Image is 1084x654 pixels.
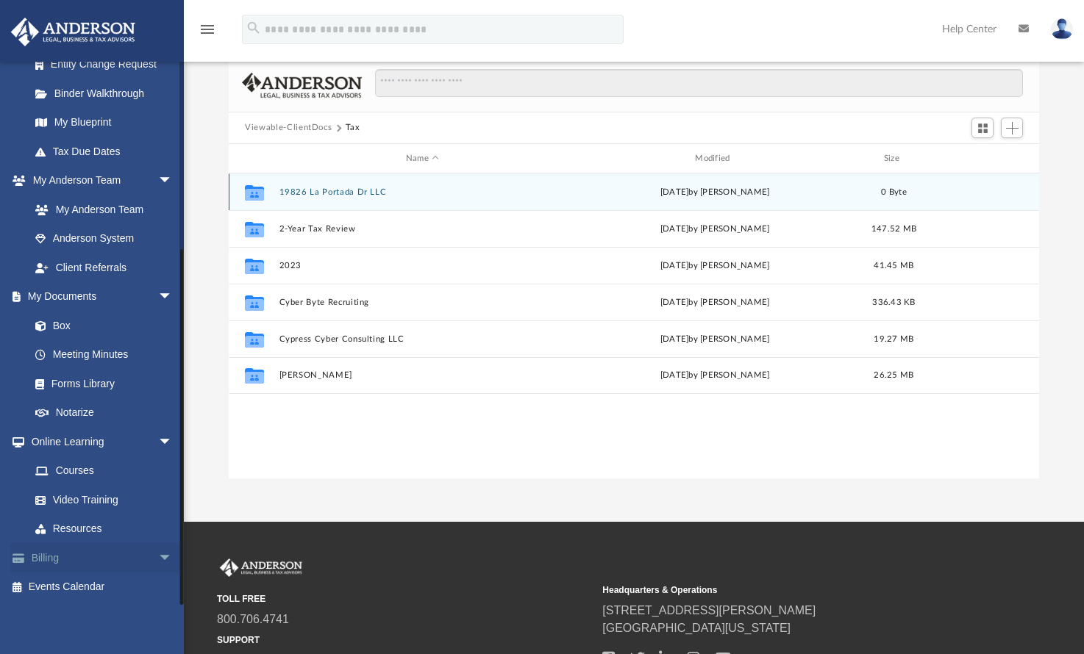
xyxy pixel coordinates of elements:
img: Anderson Advisors Platinum Portal [217,558,305,578]
a: My Anderson Teamarrow_drop_down [10,166,188,195]
i: menu [199,21,216,38]
a: Entity Change Request [21,50,195,79]
span: 26.25 MB [874,372,914,380]
button: Cyber Byte Recruiting [279,298,566,307]
span: arrow_drop_down [158,282,188,312]
button: 2-Year Tax Review [279,224,566,234]
button: 19826 La Portada Dr LLC [279,187,566,197]
div: grid [229,173,1039,478]
a: Notarize [21,398,188,428]
a: Billingarrow_drop_down [10,543,195,572]
a: 800.706.4741 [217,613,289,625]
div: [DATE] by [PERSON_NAME] [572,370,858,383]
a: Meeting Minutes [21,340,188,370]
small: SUPPORT [217,633,592,647]
button: Viewable-ClientDocs [245,121,332,134]
a: Resources [21,514,188,544]
a: Events Calendar [10,572,195,602]
button: Switch to Grid View [971,118,994,138]
div: [DATE] by [PERSON_NAME] [572,223,858,236]
span: 147.52 MB [871,225,916,233]
button: [PERSON_NAME] [279,371,566,381]
div: id [930,152,1033,165]
div: Name [279,152,566,165]
div: Size [865,152,924,165]
input: Search files and folders [375,69,1023,97]
span: 336.43 KB [873,298,916,306]
i: search [246,20,262,36]
a: Online Learningarrow_drop_down [10,427,188,456]
a: My Anderson Team [21,195,180,224]
div: by [PERSON_NAME] [572,296,858,309]
img: Anderson Advisors Platinum Portal [7,18,140,46]
span: [DATE] [660,335,689,343]
a: Client Referrals [21,253,188,282]
a: Binder Walkthrough [21,79,195,108]
span: 19.27 MB [874,335,914,343]
span: [DATE] [660,188,689,196]
a: menu [199,28,216,38]
span: [DATE] [660,298,689,306]
span: arrow_drop_down [158,543,188,573]
div: by [PERSON_NAME] [572,333,858,346]
img: User Pic [1051,18,1073,40]
div: by [PERSON_NAME] [572,186,858,199]
a: Tax Due Dates [21,137,195,166]
a: Box [21,311,180,340]
a: [STREET_ADDRESS][PERSON_NAME] [602,604,816,617]
a: Anderson System [21,224,188,254]
button: 2023 [279,261,566,270]
button: Tax [346,121,360,134]
small: TOLL FREE [217,592,592,606]
span: 0 Byte [881,188,907,196]
span: arrow_drop_down [158,166,188,196]
button: Add [1001,118,1023,138]
small: Headquarters & Operations [602,583,977,597]
div: id [235,152,272,165]
button: Cypress Cyber Consulting LLC [279,334,566,344]
div: [DATE] by [PERSON_NAME] [572,259,858,273]
div: Modified [571,152,858,165]
a: Video Training [21,485,180,514]
a: [GEOGRAPHIC_DATA][US_STATE] [602,622,791,634]
a: Courses [21,456,188,486]
span: 41.45 MB [874,262,914,270]
a: My Documentsarrow_drop_down [10,282,188,312]
a: Forms Library [21,369,180,398]
span: arrow_drop_down [158,427,188,457]
a: My Blueprint [21,108,188,137]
